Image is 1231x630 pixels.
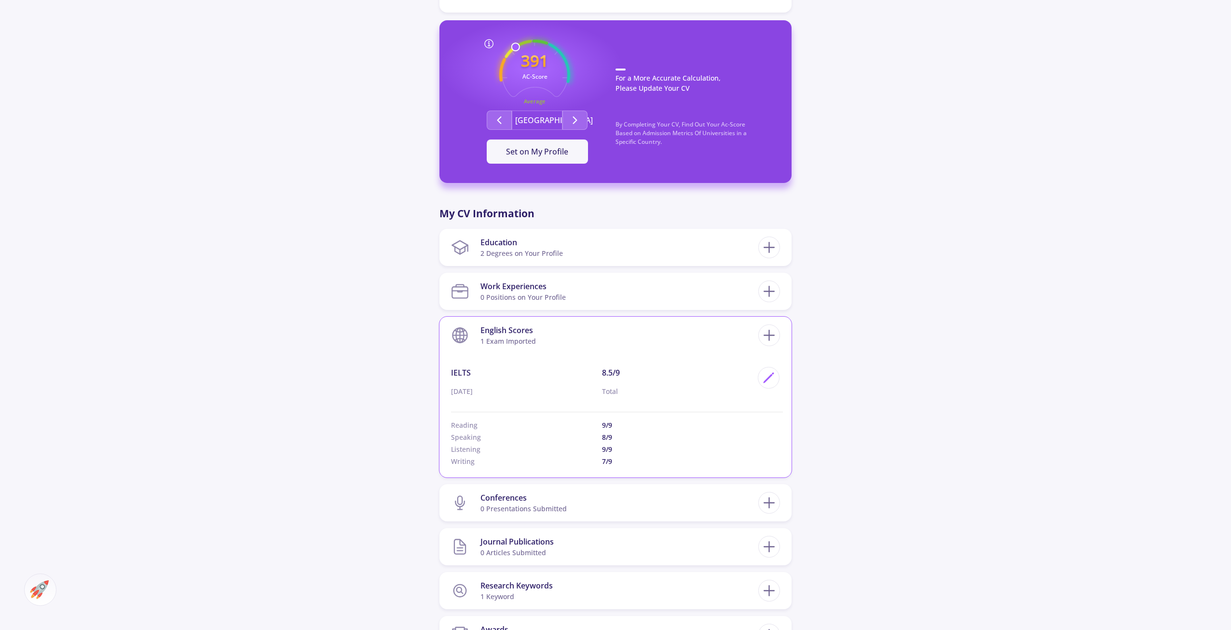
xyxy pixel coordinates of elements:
div: Second group [459,111,615,130]
div: Research Keywords [480,580,553,591]
div: Journal Publications [480,536,554,547]
img: ac-market [30,580,49,599]
p: [DATE] [451,386,602,396]
text: 391 [521,50,548,71]
p: 8/9 [602,432,753,442]
div: Conferences [480,492,567,504]
div: Education [480,237,563,248]
button: Set on My Profile [487,140,588,164]
p: Speaking [451,432,602,442]
p: For a More Accurate Calculation, Please Update Your CV [615,69,772,103]
p: Reading [451,420,602,430]
p: By Completing Your CV, Find Out Your Ac-Score Based on Admission Metrics Of Universities in a Spe... [615,120,772,156]
p: Listening [451,444,602,454]
button: [GEOGRAPHIC_DATA] [512,111,562,130]
text: Average [524,98,546,105]
div: English Scores [480,324,536,336]
p: Writing [451,456,602,466]
span: Set on My Profile [506,146,568,157]
div: 2 Degrees on Your Profile [480,248,563,258]
p: 9/9 [602,444,753,454]
p: 7/9 [602,456,753,466]
div: 1 exam imported [480,336,536,346]
p: Total [602,386,753,396]
p: IELTS [451,367,602,378]
div: 1 keyword [480,591,553,602]
div: 0 Positions on Your Profile [480,292,566,302]
text: AC-Score [522,72,547,81]
p: My CV Information [439,206,792,222]
p: 9/9 [602,420,753,430]
p: 8.5/9 [602,367,753,378]
div: Work Experiences [480,280,566,292]
div: 0 articles submitted [480,547,554,558]
div: 0 presentations submitted [480,504,567,514]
